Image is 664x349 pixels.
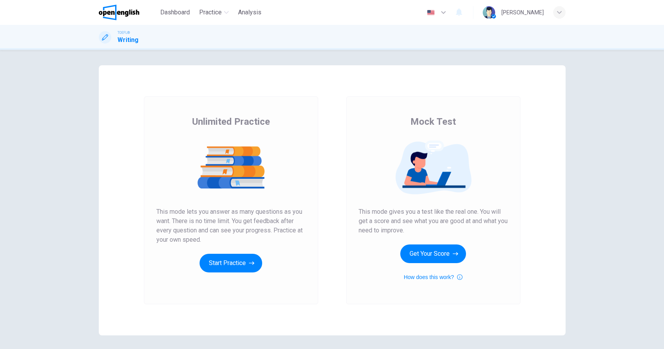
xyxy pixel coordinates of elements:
[426,10,436,16] img: en
[99,5,140,20] img: OpenEnglish logo
[235,5,265,19] button: Analysis
[192,115,270,128] span: Unlimited Practice
[404,272,463,282] button: How does this work?
[117,30,130,35] span: TOEFL®
[410,115,456,128] span: Mock Test
[199,8,222,17] span: Practice
[99,5,158,20] a: OpenEnglish logo
[200,254,262,272] button: Start Practice
[238,8,261,17] span: Analysis
[117,35,138,45] h1: Writing
[196,5,232,19] button: Practice
[483,6,495,19] img: Profile picture
[359,207,508,235] span: This mode gives you a test like the real one. You will get a score and see what you are good at a...
[157,5,193,19] button: Dashboard
[156,207,306,244] span: This mode lets you answer as many questions as you want. There is no time limit. You get feedback...
[400,244,466,263] button: Get Your Score
[501,8,544,17] div: [PERSON_NAME]
[160,8,190,17] span: Dashboard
